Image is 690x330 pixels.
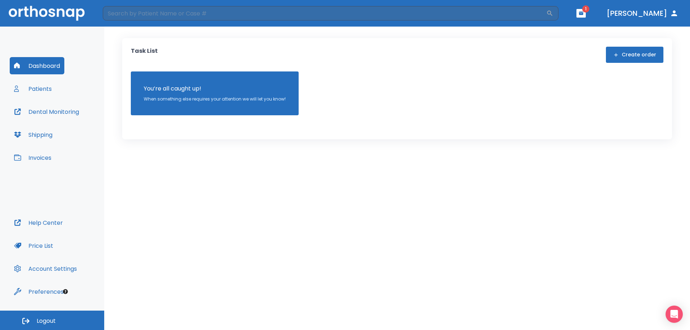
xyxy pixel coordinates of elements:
button: Shipping [10,126,57,143]
button: [PERSON_NAME] [604,7,681,20]
input: Search by Patient Name or Case # [103,6,546,20]
div: Tooltip anchor [62,288,69,295]
button: Dashboard [10,57,64,74]
button: Help Center [10,214,67,231]
button: Account Settings [10,260,81,277]
span: 1 [582,5,589,13]
button: Preferences [10,283,68,300]
button: Create order [606,47,663,63]
img: Orthosnap [9,6,85,20]
div: Open Intercom Messenger [666,306,683,323]
button: Dental Monitoring [10,103,83,120]
button: Price List [10,237,57,254]
button: Invoices [10,149,56,166]
span: Logout [37,317,56,325]
p: When something else requires your attention we will let you know! [144,96,286,102]
button: Patients [10,80,56,97]
p: You’re all caught up! [144,84,286,93]
p: Task List [131,47,158,63]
